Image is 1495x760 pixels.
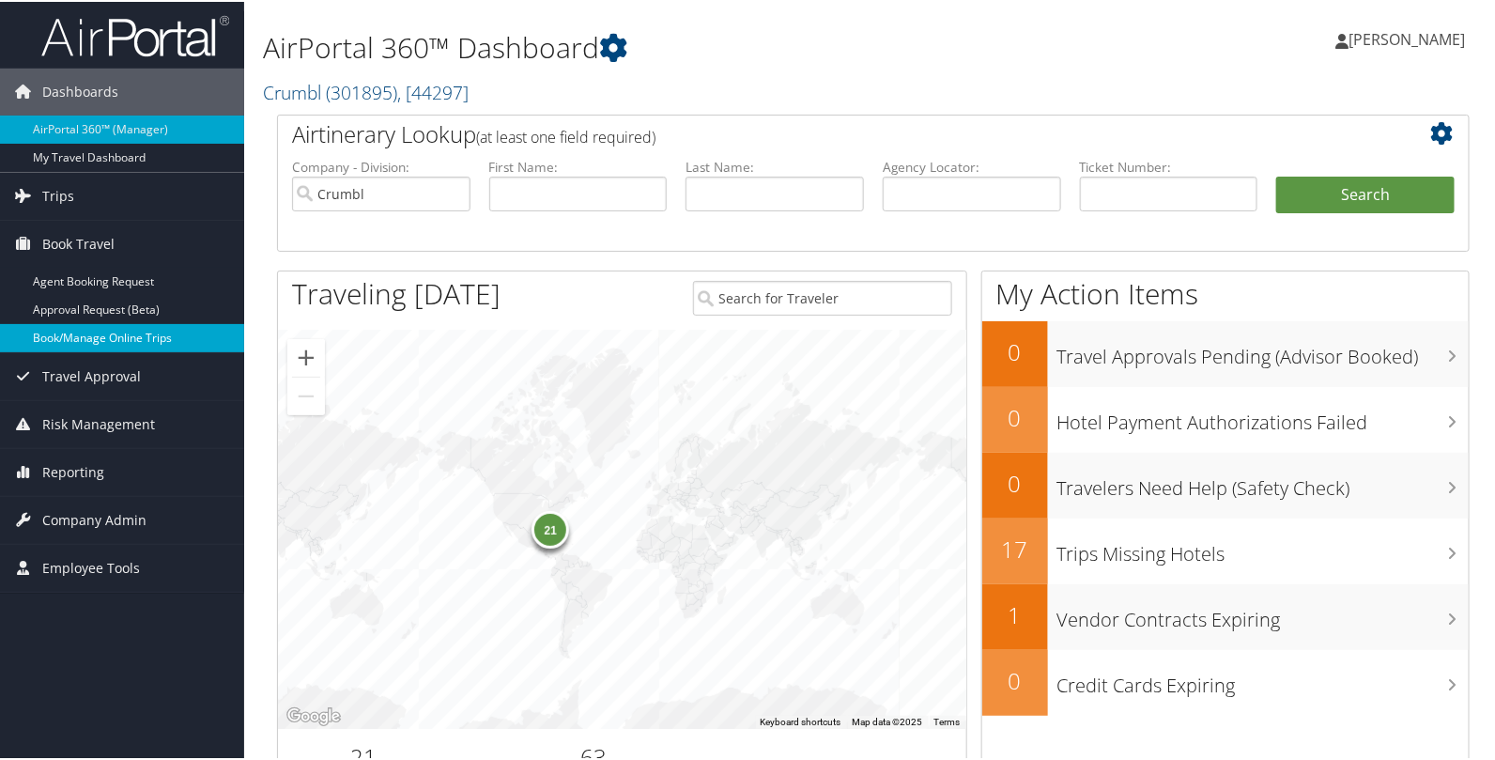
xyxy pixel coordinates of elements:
[982,648,1469,714] a: 0Credit Cards Expiring
[982,400,1048,432] h2: 0
[263,26,1077,66] h1: AirPortal 360™ Dashboard
[1057,398,1469,434] h3: Hotel Payment Authorizations Failed
[1057,596,1469,631] h3: Vendor Contracts Expiring
[42,447,104,494] span: Reporting
[42,495,146,542] span: Company Admin
[982,597,1048,629] h2: 1
[489,156,668,175] label: First Name:
[934,715,961,725] a: Terms (opens in new tab)
[1349,27,1465,48] span: [PERSON_NAME]
[883,156,1061,175] label: Agency Locator:
[283,703,345,727] img: Google
[42,171,74,218] span: Trips
[292,156,470,175] label: Company - Division:
[532,508,570,546] div: 21
[263,78,469,103] a: Crumbl
[287,337,325,375] button: Zoom in
[1276,175,1455,212] button: Search
[982,334,1048,366] h2: 0
[853,715,923,725] span: Map data ©2025
[42,351,141,398] span: Travel Approval
[1057,530,1469,566] h3: Trips Missing Hotels
[982,272,1469,312] h1: My Action Items
[982,663,1048,695] h2: 0
[1057,333,1469,368] h3: Travel Approvals Pending (Advisor Booked)
[42,219,115,266] span: Book Travel
[686,156,864,175] label: Last Name:
[1080,156,1258,175] label: Ticket Number:
[761,714,841,727] button: Keyboard shortcuts
[1057,661,1469,697] h3: Credit Cards Expiring
[42,399,155,446] span: Risk Management
[982,582,1469,648] a: 1Vendor Contracts Expiring
[287,376,325,413] button: Zoom out
[982,385,1469,451] a: 0Hotel Payment Authorizations Failed
[283,703,345,727] a: Open this area in Google Maps (opens a new window)
[982,319,1469,385] a: 0Travel Approvals Pending (Advisor Booked)
[1057,464,1469,500] h3: Travelers Need Help (Safety Check)
[982,451,1469,517] a: 0Travelers Need Help (Safety Check)
[292,116,1355,148] h2: Airtinerary Lookup
[41,12,229,56] img: airportal-logo.png
[982,517,1469,582] a: 17Trips Missing Hotels
[42,543,140,590] span: Employee Tools
[326,78,397,103] span: ( 301895 )
[982,466,1048,498] h2: 0
[476,125,655,146] span: (at least one field required)
[42,67,118,114] span: Dashboards
[982,532,1048,564] h2: 17
[292,272,501,312] h1: Traveling [DATE]
[397,78,469,103] span: , [ 44297 ]
[693,279,951,314] input: Search for Traveler
[1335,9,1484,66] a: [PERSON_NAME]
